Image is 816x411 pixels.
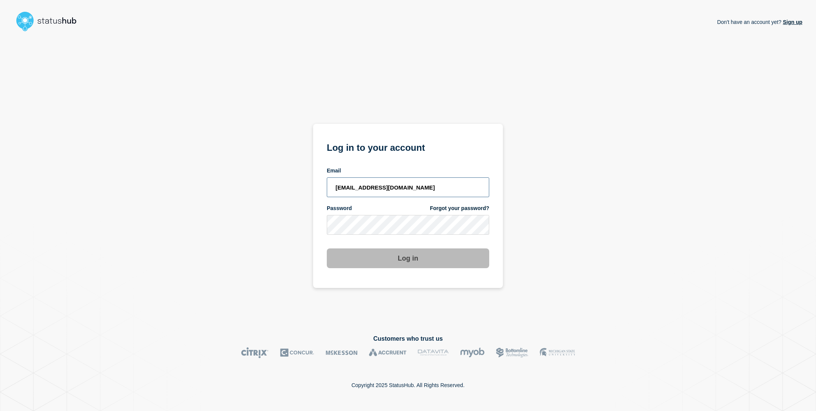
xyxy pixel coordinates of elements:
[351,382,465,388] p: Copyright 2025 StatusHub. All Rights Reserved.
[369,347,406,358] img: Accruent logo
[327,140,489,154] h1: Log in to your account
[418,347,449,358] img: DataVita logo
[460,347,485,358] img: myob logo
[241,347,269,358] img: Citrix logo
[430,205,489,212] a: Forgot your password?
[14,335,802,342] h2: Customers who trust us
[327,177,489,197] input: email input
[327,215,489,235] input: password input
[326,347,358,358] img: McKesson logo
[280,347,314,358] img: Concur logo
[496,347,528,358] img: Bottomline logo
[781,19,802,25] a: Sign up
[540,347,575,358] img: MSU logo
[327,248,489,268] button: Log in
[327,205,352,212] span: Password
[14,9,86,33] img: StatusHub logo
[327,167,341,174] span: Email
[717,13,802,31] p: Don't have an account yet?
